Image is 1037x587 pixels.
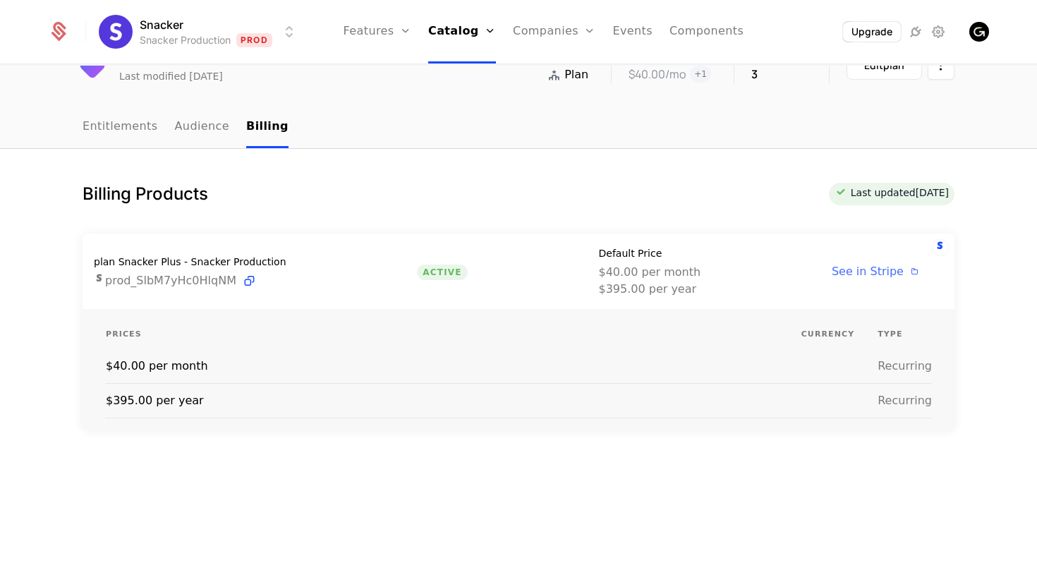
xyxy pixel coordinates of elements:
a: Settings [930,23,947,40]
span: Prod [236,33,272,47]
button: Open user button [969,22,989,42]
button: Upgrade [843,22,901,42]
div: Edit plan [864,59,904,73]
nav: Main [83,107,954,148]
h1: Billing Products [83,183,208,205]
td: Recurring [877,349,932,384]
div: $40.00 /mo [629,66,686,83]
th: Type [877,320,932,349]
span: Snacker [140,16,183,33]
div: 3 [751,66,806,83]
td: Recurring [877,383,932,418]
a: Audience [175,107,230,148]
span: $40.00 per month [598,264,701,281]
div: Snacker Production [140,33,231,47]
img: Snacker [99,15,133,49]
a: Billing [246,107,289,148]
button: Select environment [103,16,298,47]
span: See in Stripe [832,265,904,278]
span: + 1 [690,66,711,83]
span: plan Snacker Plus - Snacker Production [94,257,286,267]
a: Entitlements [83,107,158,148]
span: $395.00 per year [598,281,701,298]
span: Plan [564,66,588,83]
span: prod_SlbM7yHc0HlqNM [105,272,236,289]
div: Last modified [DATE] [119,69,223,83]
span: Default Price [598,248,662,258]
span: Active [417,265,467,280]
a: Integrations [907,23,924,40]
span: Last updated [DATE] [847,187,949,198]
button: Select action [928,51,954,80]
button: Editplan [847,51,922,80]
th: Prices [105,320,801,349]
ul: Choose Sub Page [83,107,289,148]
td: $395.00 per year [105,383,801,418]
td: $40.00 per month [105,349,801,384]
a: See in Stripe [832,265,921,278]
th: Currency [801,320,878,349]
img: Shelby Stephens [969,22,989,42]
